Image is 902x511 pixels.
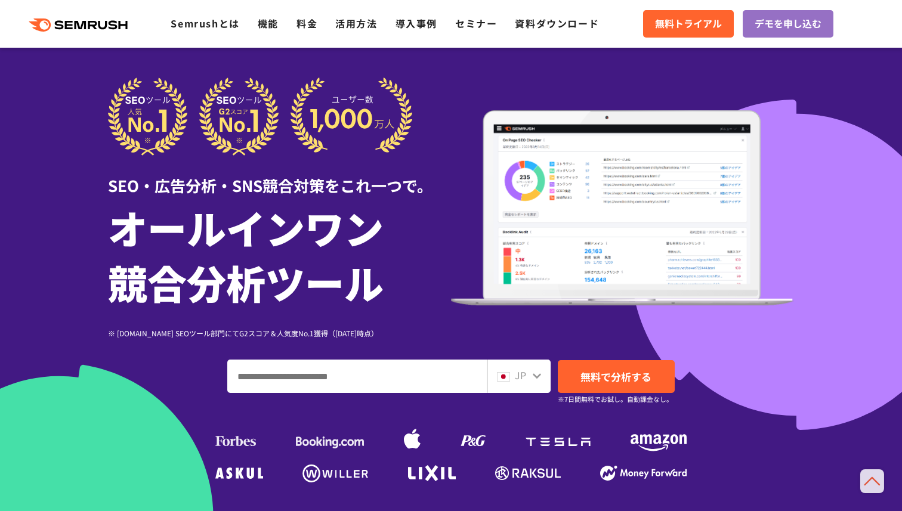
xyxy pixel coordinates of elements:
[258,16,279,30] a: 機能
[108,156,451,197] div: SEO・広告分析・SNS競合対策をこれ一つで。
[455,16,497,30] a: セミナー
[515,16,599,30] a: 資料ダウンロード
[396,16,437,30] a: 導入事例
[743,10,833,38] a: デモを申し込む
[796,464,889,498] iframe: Help widget launcher
[515,368,526,382] span: JP
[655,16,722,32] span: 無料トライアル
[335,16,377,30] a: 活用方法
[108,327,451,339] div: ※ [DOMAIN_NAME] SEOツール部門にてG2スコア＆人気度No.1獲得（[DATE]時点）
[755,16,821,32] span: デモを申し込む
[643,10,734,38] a: 無料トライアル
[296,16,317,30] a: 料金
[108,200,451,309] h1: オールインワン 競合分析ツール
[171,16,239,30] a: Semrushとは
[558,360,675,393] a: 無料で分析する
[558,394,673,405] small: ※7日間無料でお試し。自動課金なし。
[580,369,651,384] span: 無料で分析する
[228,360,486,392] input: ドメイン、キーワードまたはURLを入力してください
